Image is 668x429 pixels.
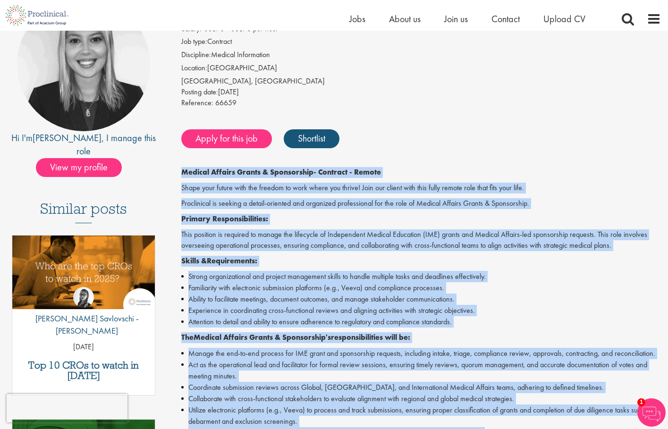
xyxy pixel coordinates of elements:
[181,63,207,74] label: Location:
[181,332,194,342] strong: The
[73,287,94,308] img: Theodora Savlovschi - Wicks
[181,229,661,251] p: This position is required to manage the lifecycle of Independent Medical Education (IME) grants a...
[12,287,155,341] a: Theodora Savlovschi - Wicks [PERSON_NAME] Savlovschi - [PERSON_NAME]
[444,13,468,25] a: Join us
[33,132,101,144] a: [PERSON_NAME]
[389,13,421,25] a: About us
[36,158,122,177] span: View my profile
[12,236,155,319] a: Link to a post
[181,348,661,359] li: Manage the end-to-end process for IME grant and sponsorship requests, including intake, triage, c...
[12,342,155,353] p: [DATE]
[331,332,410,342] strong: responsibilities will be:
[181,98,213,109] label: Reference:
[12,312,155,336] p: [PERSON_NAME] Savlovschi - [PERSON_NAME]
[181,294,661,305] li: Ability to facilitate meetings, document outcomes, and manage stakeholder communications.
[181,167,313,177] strong: Medical Affairs Grants & Sponsorship
[181,87,661,98] div: [DATE]
[194,332,331,342] strong: Medical Affairs Grants & Sponsorship's
[349,13,365,25] a: Jobs
[181,282,661,294] li: Familiarity with electronic submission platforms (e.g., Veeva) and compliance processes.
[181,183,661,193] p: Shape your future with the freedom to work where you thrive! Join our client with this fully remo...
[313,167,381,177] strong: - Contract - Remote
[181,198,661,209] p: Proclinical is seeking a detail-oriented and organized professional for the role of Medical Affai...
[181,305,661,316] li: Experience in coordinating cross-functional reviews and aligning activities with strategic object...
[181,359,661,382] li: Act as the operational lead and facilitator for formal review sessions, ensuring timely reviews, ...
[36,160,131,172] a: View my profile
[637,398,645,406] span: 1
[17,360,150,381] a: Top 10 CROs to watch in [DATE]
[181,50,661,63] li: Medical Information
[181,214,268,224] strong: Primary Responsibilities:
[181,316,661,328] li: Attention to detail and ability to ensure adherence to regulatory and compliance standards.
[181,76,661,87] div: [GEOGRAPHIC_DATA], [GEOGRAPHIC_DATA]
[40,201,127,223] h3: Similar posts
[181,36,207,47] label: Job type:
[203,24,278,34] span: US$70 - US$73 per hour
[181,36,661,50] li: Contract
[491,13,520,25] a: Contact
[181,404,661,427] li: Utilize electronic platforms (e.g., Veeva) to process and track submissions, ensuring proper clas...
[215,98,237,108] span: 66659
[181,87,218,97] span: Posting date:
[181,271,661,282] li: Strong organizational and project management skills to handle multiple tasks and deadlines effect...
[637,398,666,427] img: Chatbot
[7,131,160,158] div: Hi I'm , I manage this role
[181,50,211,60] label: Discipline:
[284,129,339,148] a: Shortlist
[181,129,272,148] a: Apply for this job
[181,393,661,404] li: Collaborate with cross-functional stakeholders to evaluate alignment with regional and global med...
[543,13,585,25] a: Upload CV
[12,236,155,310] img: Top 10 CROs 2025 | Proclinical
[7,394,127,422] iframe: reCAPTCHA
[207,256,257,266] strong: Requirements:
[181,382,661,393] li: Coordinate submission reviews across Global, [GEOGRAPHIC_DATA], and International Medical Affairs...
[181,63,661,76] li: [GEOGRAPHIC_DATA]
[181,256,207,266] strong: Skills &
